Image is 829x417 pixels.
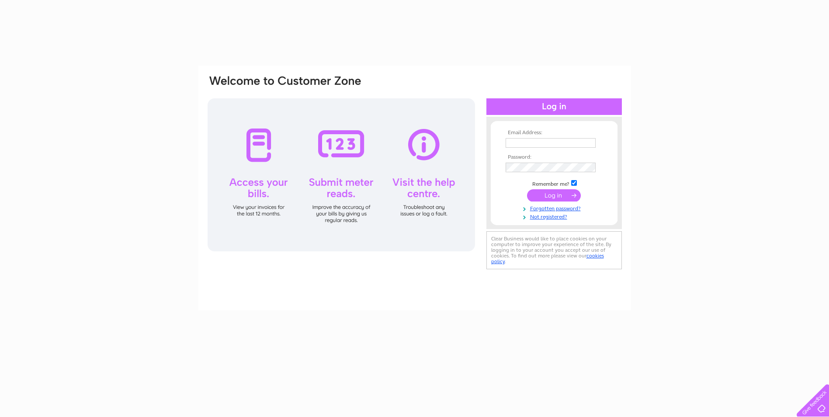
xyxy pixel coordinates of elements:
[486,231,622,269] div: Clear Business would like to place cookies on your computer to improve your experience of the sit...
[527,189,581,202] input: Submit
[491,253,604,264] a: cookies policy
[506,204,605,212] a: Forgotten password?
[503,130,605,136] th: Email Address:
[503,179,605,188] td: Remember me?
[503,154,605,160] th: Password:
[506,212,605,220] a: Not registered?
